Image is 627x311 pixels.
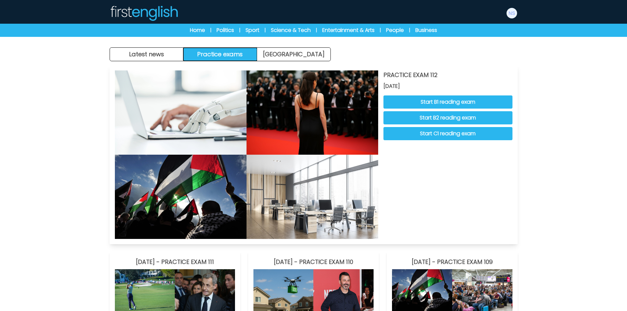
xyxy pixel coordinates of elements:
[110,48,184,61] button: Latest news
[239,27,240,34] span: |
[409,27,410,34] span: |
[257,48,330,61] a: [GEOGRAPHIC_DATA]
[265,27,266,34] span: |
[383,111,512,124] button: Start B2 reading exam
[383,70,512,80] h3: PRACTICE EXAM 112
[247,70,378,155] img: PRACTICE EXAM 112
[316,27,317,34] span: |
[386,26,404,34] a: People
[415,26,437,34] a: Business
[383,82,512,90] span: [DATE]
[217,26,234,34] a: Politics
[507,8,517,18] img: Neil Storey
[115,155,247,239] img: PRACTICE EXAM 112
[383,95,512,109] button: Start B1 reading exam
[183,48,257,61] button: Practice exams
[253,257,374,267] h3: [DATE] - PRACTICE EXAM 110
[383,127,512,140] button: Start C1 reading exam
[115,70,247,155] img: PRACTICE EXAM 112
[210,27,211,34] span: |
[380,27,381,34] span: |
[271,26,311,34] a: Science & Tech
[246,26,259,34] a: Sport
[110,5,178,21] img: Logo
[322,26,375,34] a: Entertainment & Arts
[115,257,235,267] h3: [DATE] - PRACTICE EXAM 111
[190,26,205,34] a: Home
[247,155,378,239] img: PRACTICE EXAM 112
[392,257,512,267] h3: [DATE] - PRACTICE EXAM 109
